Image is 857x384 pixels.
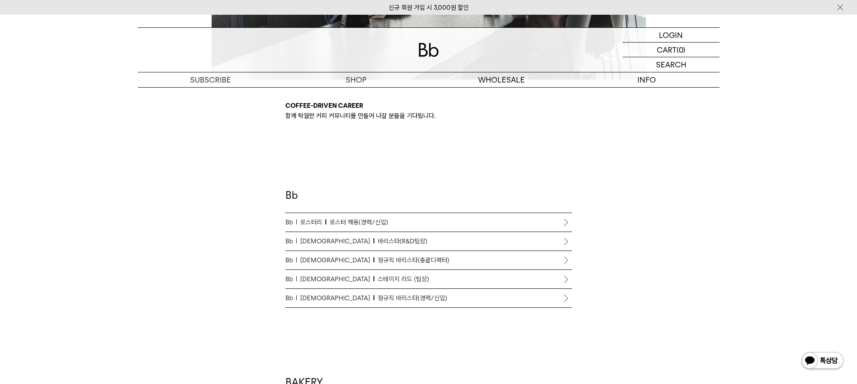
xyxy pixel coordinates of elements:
[285,270,572,288] a: Bb[DEMOGRAPHIC_DATA]스테이지 리드 (팀장)
[283,72,429,87] a: SHOP
[285,255,297,265] span: Bb
[801,351,844,371] img: 카카오톡 채널 1:1 채팅 버튼
[285,236,297,246] span: Bb
[429,72,574,87] p: WHOLESALE
[285,213,572,232] a: Bb로스터리로스터 채용(경력/신입)
[285,101,572,111] p: Coffee-driven career
[300,217,326,227] span: 로스터리
[285,289,572,307] a: Bb[DEMOGRAPHIC_DATA]정규직 바리스타(경력/신입)
[656,57,686,72] p: SEARCH
[677,43,685,57] p: (0)
[285,293,297,303] span: Bb
[300,293,374,303] span: [DEMOGRAPHIC_DATA]
[574,72,720,87] p: INFO
[138,72,283,87] a: SUBSCRIBE
[300,236,374,246] span: [DEMOGRAPHIC_DATA]
[300,274,374,284] span: [DEMOGRAPHIC_DATA]
[285,188,572,213] h2: Bb
[378,236,427,246] span: 바리스타(R&D팀장)
[378,293,447,303] span: 정규직 바리스타(경력/신입)
[330,217,388,227] span: 로스터 채용(경력/신입)
[623,28,720,43] a: LOGIN
[378,274,429,284] span: 스테이지 리드 (팀장)
[285,232,572,251] a: Bb[DEMOGRAPHIC_DATA]바리스타(R&D팀장)
[285,251,572,269] a: Bb[DEMOGRAPHIC_DATA]정규직 바리스타(총괄디렉터)
[657,43,677,57] p: CART
[378,255,449,265] span: 정규직 바리스타(총괄디렉터)
[419,43,439,57] img: 로고
[659,28,683,42] p: LOGIN
[389,4,469,11] a: 신규 회원 가입 시 3,000원 할인
[623,43,720,57] a: CART (0)
[300,255,374,265] span: [DEMOGRAPHIC_DATA]
[285,217,297,227] span: Bb
[285,274,297,284] span: Bb
[285,101,572,121] div: 함께 탁월한 커피 커뮤니티를 만들어 나갈 분들을 기다립니다.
